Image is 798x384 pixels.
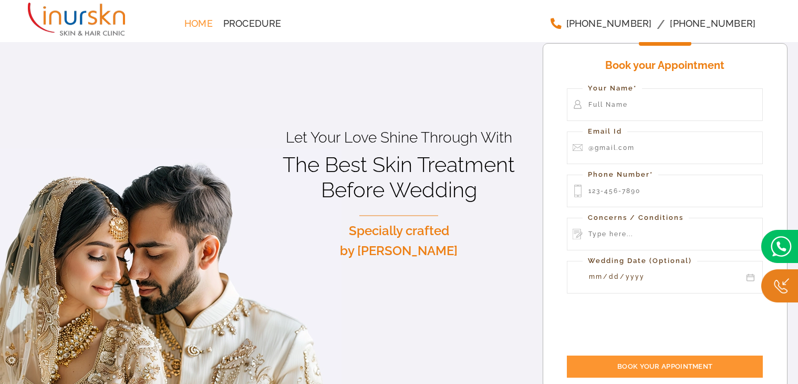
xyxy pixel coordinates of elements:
span: [PHONE_NUMBER] [670,19,755,28]
h1: The Best Skin Treatment Before Wedding [274,152,524,203]
a: Home [179,13,218,34]
iframe: reCAPTCHA [567,304,727,345]
p: Let Your Love Shine Through With [274,129,524,147]
a: [PHONE_NUMBER] [665,13,761,34]
label: Phone Number* [583,169,658,180]
input: @gmail.com [567,132,763,164]
span: Home [184,19,213,28]
a: Procedure [218,13,287,34]
span: Procedure [223,19,282,28]
input: 123-456-7890 [567,175,763,207]
input: Type here... [567,218,763,250]
label: Your Name* [583,83,642,94]
p: Specially crafted by [PERSON_NAME] [274,221,524,261]
a: [PHONE_NUMBER] [545,13,657,34]
input: Book your Appointment [567,356,763,378]
h4: Book your Appointment [567,55,763,78]
label: Wedding Date (Optional) [583,256,697,267]
label: Concerns / Conditions [583,213,689,224]
img: Callc.png [761,269,798,302]
input: Full Name [567,88,763,121]
label: Email Id [583,126,627,137]
img: bridal.png [761,230,798,263]
span: [PHONE_NUMBER] [566,19,652,28]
